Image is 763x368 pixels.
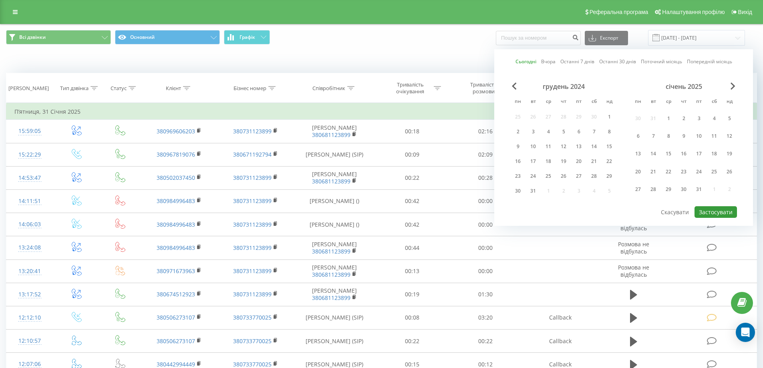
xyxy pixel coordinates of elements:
[574,141,584,152] div: 13
[513,156,523,167] div: 16
[522,306,598,329] td: Callback
[663,184,674,195] div: 29
[661,129,676,143] div: ср 8 січ 2025 р.
[558,96,570,108] abbr: четвер
[694,131,704,141] div: 10
[560,58,594,65] a: Останні 7 днів
[687,58,732,65] a: Попередній місяць
[691,147,707,161] div: пт 17 січ 2025 р.
[694,167,704,177] div: 24
[724,131,735,141] div: 12
[541,141,556,153] div: ср 11 груд 2024 р.
[693,96,705,108] abbr: п’ятниця
[695,206,737,218] button: Застосувати
[676,129,691,143] div: чт 9 січ 2025 р.
[376,330,449,353] td: 00:22
[166,85,181,92] div: Клієнт
[14,147,45,163] div: 15:22:29
[722,164,737,179] div: нд 26 січ 2025 р.
[528,141,538,152] div: 10
[515,58,536,65] a: Сьогодні
[648,184,658,195] div: 28
[528,186,538,196] div: 31
[588,96,600,108] abbr: субота
[661,182,676,197] div: ср 29 січ 2025 р.
[691,164,707,179] div: пт 24 січ 2025 р.
[234,85,266,92] div: Бізнес номер
[240,34,255,40] span: Графік
[233,267,272,275] a: 380731123899
[312,177,350,185] a: 380681123899
[233,360,272,368] a: 380733770025
[312,271,350,278] a: 380681123899
[14,287,45,302] div: 13:17:52
[694,184,704,195] div: 31
[646,129,661,143] div: вт 7 січ 2025 р.
[602,155,617,167] div: нд 22 груд 2024 р.
[724,149,735,159] div: 19
[599,58,636,65] a: Останні 30 днів
[662,96,674,108] abbr: середа
[571,170,586,182] div: пт 27 груд 2024 р.
[589,127,599,137] div: 7
[602,141,617,153] div: нд 15 груд 2024 р.
[510,141,525,153] div: пн 9 груд 2024 р.
[14,240,45,255] div: 13:24:08
[513,186,523,196] div: 30
[157,127,195,135] a: 380969606203
[630,182,646,197] div: пн 27 січ 2025 р.
[558,127,569,137] div: 5
[376,166,449,189] td: 00:22
[512,96,524,108] abbr: понеділок
[525,155,541,167] div: вт 17 груд 2024 р.
[678,149,689,159] div: 16
[691,129,707,143] div: пт 10 січ 2025 р.
[294,236,376,259] td: [PERSON_NAME]
[709,113,719,124] div: 4
[14,170,45,186] div: 14:53:47
[14,217,45,232] div: 14:06:03
[722,111,737,126] div: нд 5 січ 2025 р.
[724,113,735,124] div: 5
[449,189,522,213] td: 00:00
[510,155,525,167] div: пн 16 груд 2024 р.
[449,330,522,353] td: 00:22
[157,151,195,158] a: 380967819076
[157,244,195,251] a: 380984996483
[676,111,691,126] div: чт 2 січ 2025 р.
[157,290,195,298] a: 380674512923
[6,104,757,120] td: П’ятниця, 31 Січня 2025
[157,221,195,228] a: 380984996483
[522,330,598,353] td: Callback
[449,236,522,259] td: 00:00
[571,141,586,153] div: пт 13 груд 2024 р.
[738,9,752,15] span: Вихід
[556,170,571,182] div: чт 26 груд 2024 р.
[586,126,602,138] div: сб 7 груд 2024 р.
[157,174,195,181] a: 380502037450
[542,96,554,108] abbr: середа
[586,141,602,153] div: сб 14 груд 2024 р.
[678,167,689,177] div: 23
[633,184,643,195] div: 27
[513,171,523,181] div: 23
[648,131,658,141] div: 7
[633,167,643,177] div: 20
[525,185,541,197] div: вт 31 груд 2024 р.
[630,129,646,143] div: пн 6 січ 2025 р.
[14,123,45,139] div: 15:59:05
[648,167,658,177] div: 21
[661,164,676,179] div: ср 22 січ 2025 р.
[376,236,449,259] td: 00:44
[294,259,376,283] td: [PERSON_NAME]
[558,171,569,181] div: 26
[449,306,522,329] td: 03:20
[512,82,517,90] span: Previous Month
[586,170,602,182] div: сб 28 груд 2024 р.
[586,155,602,167] div: сб 21 груд 2024 р.
[722,147,737,161] div: нд 19 січ 2025 р.
[543,127,554,137] div: 4
[678,131,689,141] div: 9
[646,164,661,179] div: вт 21 січ 2025 р.
[19,34,46,40] span: Всі дзвінки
